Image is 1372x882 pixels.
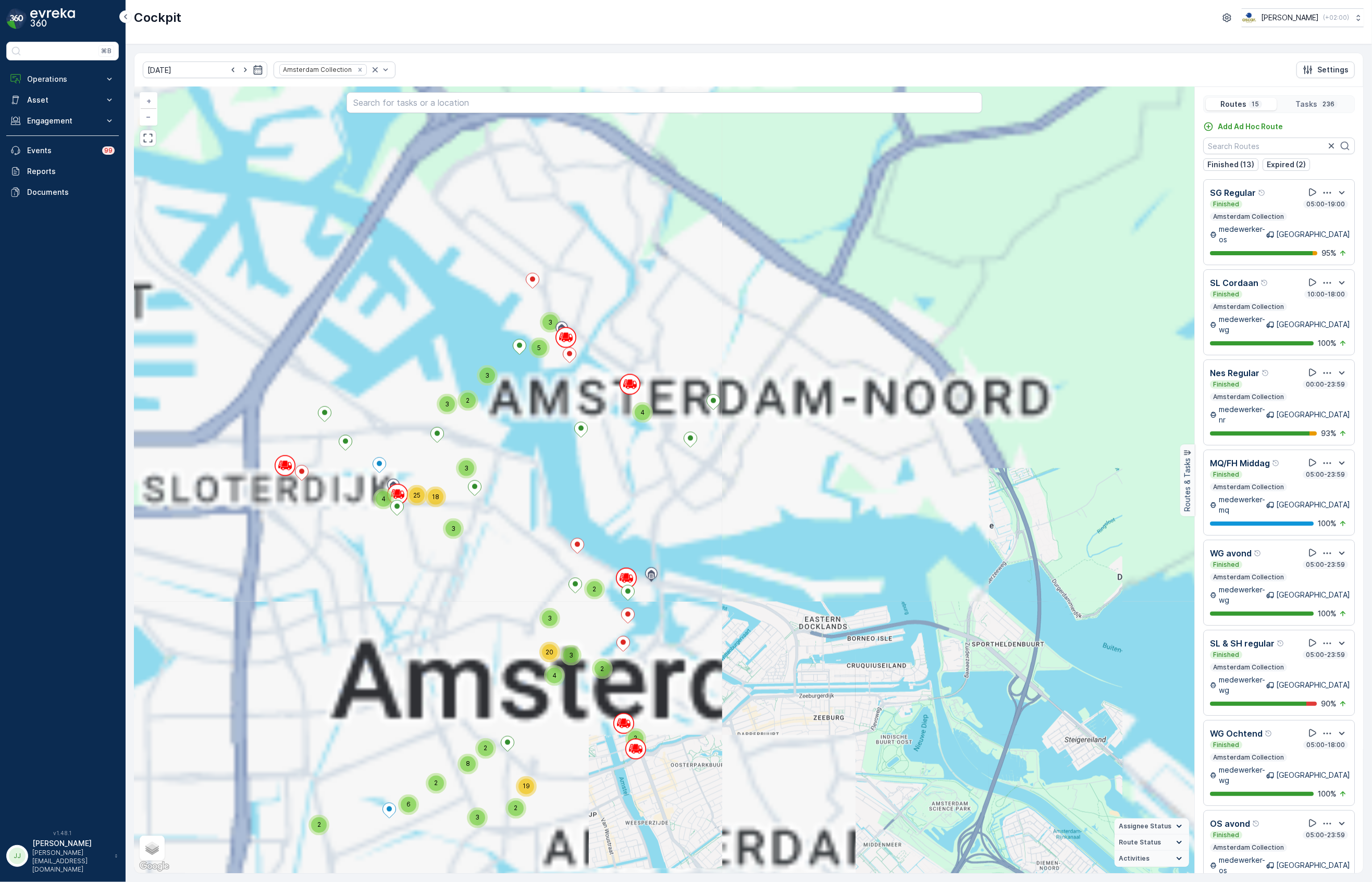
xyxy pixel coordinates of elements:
[632,402,653,423] div: 4
[1276,229,1350,240] p: [GEOGRAPHIC_DATA]
[1219,855,1266,876] p: medewerker-os
[1212,483,1285,491] p: Amsterdam Collection
[1212,200,1240,208] p: Finished
[485,371,489,379] span: 3
[1276,590,1350,600] p: [GEOGRAPHIC_DATA]
[1218,121,1283,132] p: Add Ad Hoc Route
[6,69,119,90] button: Operations
[104,146,113,155] p: 99
[443,518,464,539] div: 3
[141,93,156,109] a: Zoom In
[1261,13,1319,23] p: [PERSON_NAME]
[1321,248,1337,258] p: 95 %
[458,390,478,411] div: 2
[32,849,109,874] p: [PERSON_NAME][EMAIL_ADDRESS][DOMAIN_NAME]
[425,487,446,507] div: 18
[1210,277,1258,289] p: SL Cordaan
[1305,561,1346,569] p: 05:00-23:59
[552,672,557,679] span: 4
[6,110,119,131] button: Engagement
[1251,100,1260,108] p: 15
[280,65,353,74] div: Amsterdam Collection
[1242,8,1364,27] button: [PERSON_NAME](+02:00)
[1276,409,1350,420] p: [GEOGRAPHIC_DATA]
[317,821,321,829] span: 2
[1305,380,1346,389] p: 00:00-23:59
[1212,213,1285,221] p: Amsterdam Collection
[1119,854,1149,863] span: Activities
[27,95,98,105] p: Asset
[141,837,164,860] a: Layers
[1212,831,1240,839] p: Finished
[381,495,386,503] span: 4
[354,66,366,74] div: Remove Amsterdam Collection
[1252,819,1260,828] div: Help Tooltip Icon
[1272,459,1280,467] div: Help Tooltip Icon
[1254,549,1262,557] div: Help Tooltip Icon
[6,161,119,182] a: Reports
[1323,14,1349,22] p: ( +02:00 )
[1212,470,1240,479] p: Finished
[141,109,156,125] a: Zoom Out
[1276,860,1350,871] p: [GEOGRAPHIC_DATA]
[1321,699,1337,709] p: 90 %
[1305,741,1346,749] p: 05:00-18:00
[1212,561,1240,569] p: Finished
[584,579,605,600] div: 2
[1210,547,1252,560] p: WG avond
[634,735,638,742] span: 2
[592,659,613,679] div: 2
[27,74,98,84] p: Operations
[1115,835,1189,851] summary: Route Status
[523,782,530,790] span: 19
[6,830,119,836] span: v 1.48.1
[1321,100,1336,108] p: 236
[27,145,96,156] p: Events
[539,608,560,629] div: 3
[1277,639,1285,648] div: Help Tooltip Icon
[458,754,478,775] div: 8
[1318,789,1337,799] p: 100 %
[6,838,119,874] button: JJ[PERSON_NAME][PERSON_NAME][EMAIL_ADDRESS][DOMAIN_NAME]
[432,493,439,501] span: 18
[1265,729,1273,738] div: Help Tooltip Icon
[27,116,98,126] p: Engagement
[1219,765,1266,786] p: medewerker-wg
[466,760,470,768] span: 8
[514,804,518,812] span: 2
[426,773,447,794] div: 2
[544,665,565,686] div: 4
[529,338,550,358] div: 5
[1210,187,1256,199] p: SG Regular
[1203,138,1355,154] input: Search Routes
[1212,303,1285,311] p: Amsterdam Collection
[538,344,541,352] span: 5
[625,728,646,749] div: 2
[437,394,458,415] div: 3
[1305,200,1346,208] p: 05:00-19:00
[1210,817,1250,830] p: OS avond
[6,140,119,161] a: Events99
[27,187,115,197] p: Documents
[1212,753,1285,762] p: Amsterdam Collection
[1212,663,1285,672] p: Amsterdam Collection
[9,848,26,864] div: JJ
[1260,279,1269,287] div: Help Tooltip Icon
[548,318,552,326] span: 3
[1182,457,1193,511] p: Routes & Tasks
[1267,159,1306,170] p: Expired (2)
[1212,290,1240,299] p: Finished
[1219,494,1266,515] p: medewerker-mq
[1210,457,1270,469] p: MQ/FH Middag
[32,838,109,849] p: [PERSON_NAME]
[1219,224,1266,245] p: medewerker-os
[1262,369,1270,377] div: Help Tooltip Icon
[456,458,477,479] div: 3
[1295,99,1317,109] p: Tasks
[1220,99,1246,109] p: Routes
[30,8,75,29] img: logo_dark-DEwI_e13.png
[1321,428,1337,439] p: 93 %
[1203,158,1258,171] button: Finished (13)
[137,860,171,873] a: Open this area in Google Maps (opens a new window)
[1219,404,1266,425] p: medewerker-nr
